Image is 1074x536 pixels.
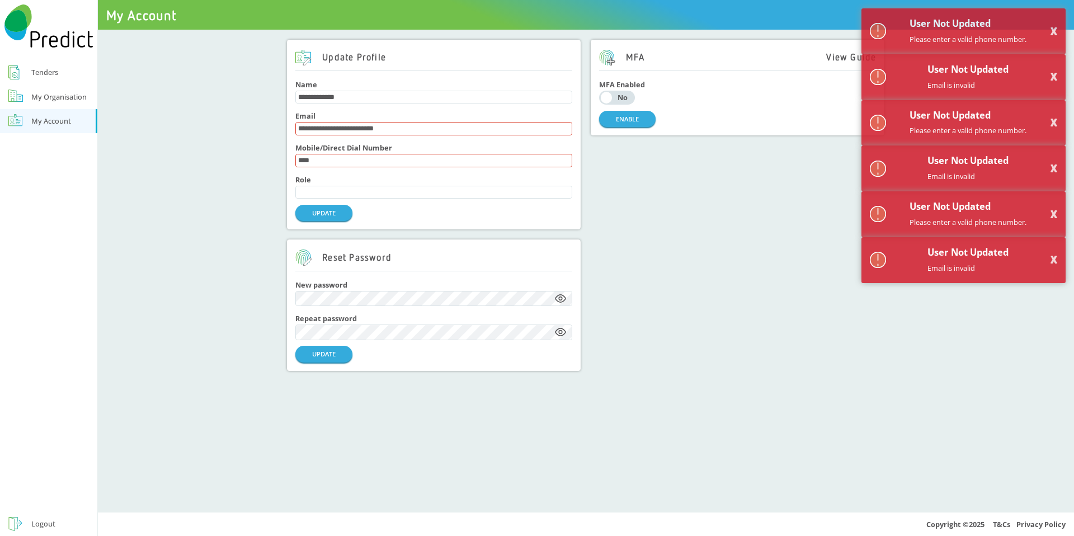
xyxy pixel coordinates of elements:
[1051,72,1057,82] button: X
[1016,519,1066,529] a: Privacy Policy
[910,124,1026,137] p: Please enter a valid phone number.
[1051,27,1057,36] button: X
[295,112,572,120] h4: Email
[295,346,352,362] button: UPDATE
[295,81,572,89] h4: Name
[295,144,572,152] h4: Mobile/Direct Dial Number
[826,52,876,63] a: View Guide
[927,154,1009,167] p: User Not Updated
[295,176,572,184] h4: Role
[31,114,71,128] div: My Account
[927,63,1009,76] p: User Not Updated
[4,4,93,48] img: Predict Mobile
[614,94,632,101] div: No
[910,32,1026,46] p: Please enter a valid phone number.
[910,17,1026,30] p: User Not Updated
[1051,255,1057,265] button: X
[910,215,1026,229] p: Please enter a valid phone number.
[295,314,572,323] h4: Repeat password
[910,109,1026,122] p: User Not Updated
[927,170,1009,183] p: Email is invalid
[599,81,876,89] h4: MFA Enabled
[1051,118,1057,128] button: X
[927,261,1009,275] p: Email is invalid
[927,246,1009,259] p: User Not Updated
[910,200,1026,213] p: User Not Updated
[98,512,1074,536] div: Copyright © 2025
[1051,164,1057,173] button: X
[993,519,1010,529] a: T&Cs
[295,281,572,289] h4: New password
[31,90,87,104] div: My Organisation
[31,65,58,79] div: Tenders
[599,50,644,66] h2: MFA
[295,205,352,221] button: UPDATE
[295,250,392,266] h2: Reset Password
[599,91,635,105] button: YesNo
[927,78,1009,92] p: Email is invalid
[295,50,386,66] h2: Update Profile
[599,111,656,127] button: ENABLE
[1051,210,1057,219] button: X
[31,517,55,530] div: Logout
